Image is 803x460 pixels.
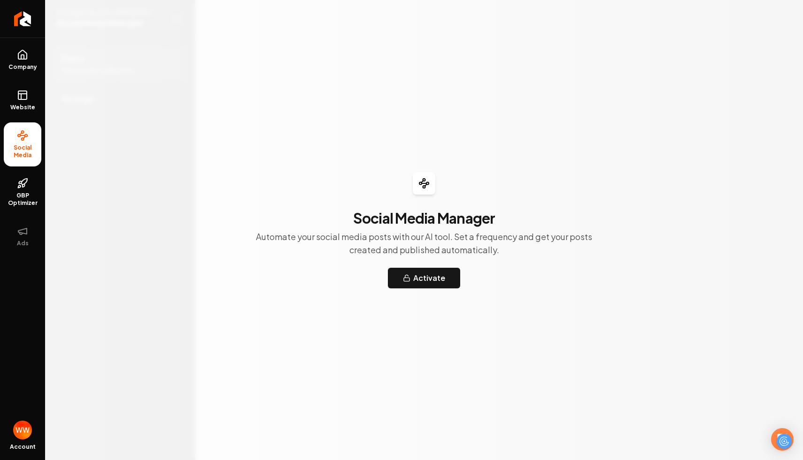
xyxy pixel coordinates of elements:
[4,192,41,207] span: GBP Optimizer
[5,63,41,71] span: Company
[4,42,41,78] a: Company
[4,170,41,214] a: GBP Optimizer
[10,443,36,451] span: Account
[4,218,41,255] button: Ads
[771,428,794,451] div: Open Intercom Messenger
[4,82,41,119] a: Website
[13,240,32,247] span: Ads
[4,144,41,159] span: Social Media
[7,104,39,111] span: Website
[13,421,32,439] button: Open user button
[13,421,32,439] img: Will Wallace
[14,11,31,26] img: Rebolt Logo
